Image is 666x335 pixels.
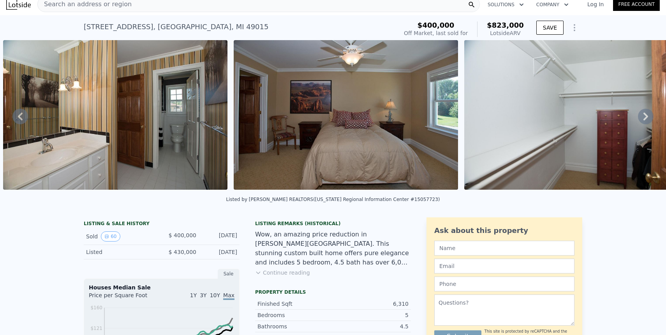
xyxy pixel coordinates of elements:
[567,20,582,35] button: Show Options
[434,225,574,236] div: Ask about this property
[169,232,196,238] span: $ 400,000
[210,292,220,298] span: 10Y
[536,21,564,35] button: SAVE
[89,284,234,291] div: Houses Median Sale
[255,230,411,267] div: Wow, an amazing price reduction in [PERSON_NAME][GEOGRAPHIC_DATA]. This stunning custom built hom...
[190,292,197,298] span: 1Y
[434,259,574,273] input: Email
[404,29,468,37] div: Off Market, last sold for
[200,292,206,298] span: 3Y
[3,40,227,190] img: Sale: 136040876 Parcel: 115019548
[234,40,458,190] img: Sale: 136040876 Parcel: 115019548
[86,231,155,242] div: Sold
[578,0,613,8] a: Log In
[487,29,524,37] div: Lotside ARV
[255,269,310,277] button: Continue reading
[84,21,268,32] div: [STREET_ADDRESS] , [GEOGRAPHIC_DATA] , MI 49015
[333,300,409,308] div: 6,310
[90,305,102,310] tspan: $160
[434,277,574,291] input: Phone
[218,269,240,279] div: Sale
[169,249,196,255] span: $ 430,000
[333,311,409,319] div: 5
[226,197,440,202] div: Listed by [PERSON_NAME] REALTORS ([US_STATE] Regional Information Center #15057723)
[203,231,237,242] div: [DATE]
[257,323,333,330] div: Bathrooms
[101,231,120,242] button: View historical data
[434,241,574,256] input: Name
[89,291,162,304] div: Price per Square Foot
[84,220,240,228] div: LISTING & SALE HISTORY
[333,323,409,330] div: 4.5
[257,300,333,308] div: Finished Sqft
[203,248,237,256] div: [DATE]
[255,289,411,295] div: Property details
[223,292,234,300] span: Max
[86,248,155,256] div: Listed
[257,311,333,319] div: Bedrooms
[418,21,455,29] span: $400,000
[487,21,524,29] span: $823,000
[90,326,102,331] tspan: $121
[255,220,411,227] div: Listing Remarks (Historical)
